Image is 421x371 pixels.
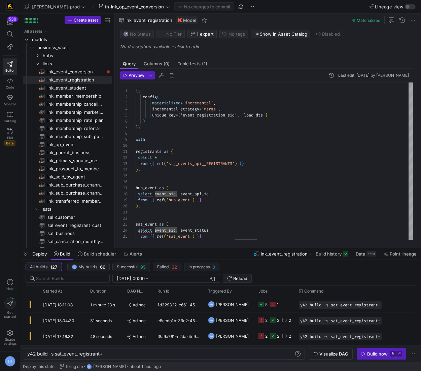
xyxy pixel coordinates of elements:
[23,237,112,245] a: sat_cancellation_monthly_forecast​​​​​​​​​​
[229,31,245,37] span: No tags
[183,100,213,106] span: 'incremental'
[6,286,14,291] span: Help
[164,62,170,66] span: (0)
[3,1,17,12] a: https://storage.googleapis.com/y42-prod-data-exchange/images/uAsz27BndGEK0hZWDFeOjoxA7jCwgK9jE472...
[127,297,149,313] span: Ad hoc
[178,112,180,118] span: [
[23,165,112,173] div: Press SPACE to select this row.
[4,337,16,345] span: Space settings
[23,245,112,254] a: sat_cancellation_weekly_forecast​​​​​​​​​​
[23,52,112,60] div: Press SPACE to select this row.
[157,161,164,166] span: ref
[23,157,112,165] a: lnk_primary_spouse_member_grouping​​​​​​​​​​
[138,203,140,209] span: ,
[178,18,182,22] img: undefined
[152,197,154,203] span: {
[23,181,112,189] a: lnk_sub_purchase_channel_monthly_forecast​​​​​​​​​​
[127,289,145,294] span: DAG Name
[32,251,47,257] span: Deploy
[23,229,112,237] div: Press SPACE to select this row.
[197,31,214,37] span: 1 expert
[120,142,128,148] div: 10
[23,148,112,157] a: lnk_parent_business​​​​​​​​​​
[30,265,47,269] span: All builds
[353,248,379,260] button: Data772K
[120,30,154,38] button: No statusNo Status
[47,92,104,100] span: lnk_member_membership​​​​​​​​​​
[176,228,178,233] span: ,
[136,167,138,172] span: )
[396,351,402,357] kbd: ⏎
[160,31,165,37] img: No tier
[153,312,204,328] div: e5cedb1b-39e2-45d1-8b16-3b19deef7625
[47,173,104,181] span: lnk_sold_by_agent​​​​​​​​​​
[75,248,119,260] button: Build scheduler
[23,124,112,132] a: lnk_membership_referral​​​​​​​​​​
[26,263,62,271] button: All builds127
[138,228,152,233] span: select
[36,276,104,281] input: Search Builds
[166,222,169,227] span: (
[136,222,157,227] span: sat_event
[4,140,15,146] span: Beta
[192,197,195,203] span: )
[43,60,111,68] span: links
[367,351,388,357] div: Build now
[23,237,112,245] div: Press SPACE to select this row.
[130,251,142,257] span: Alerts
[23,197,112,205] div: Press SPACE to select this row.
[120,161,128,167] div: 13
[3,295,17,321] button: Getstarted
[319,351,348,357] span: Visualize DAG
[90,302,129,307] y42-duration: 1 minute 23 seconds
[120,124,128,130] div: 7
[212,264,215,270] span: 0
[219,30,248,38] button: No tags
[120,185,128,191] div: 17
[390,351,396,357] kbd: ⌘
[23,76,112,84] a: lnk_event_registration​​​​​​​​​​
[23,140,112,148] div: Press SPACE to select this row.
[23,124,112,132] div: Press SPACE to select this row.
[138,155,152,160] span: select
[218,106,220,112] span: ,
[120,136,128,142] div: 9
[129,73,144,78] span: Preview
[235,161,237,166] span: )
[171,149,173,154] span: (
[152,234,154,239] span: {
[47,230,104,237] span: sat_business​​​​​​​​​​
[4,310,16,318] span: Get started
[23,92,112,100] a: lnk_member_membership​​​​​​​​​​
[144,62,170,66] span: Columns
[120,71,147,79] button: Preview
[32,4,80,9] span: [PERSON_NAME]-prod
[23,221,112,229] a: sal_event_registrant_cust​​​​​​​​​​
[100,264,105,270] span: 66
[120,209,128,215] div: 21
[84,251,116,257] span: Build scheduler
[67,263,110,271] button: THMy builds66
[159,222,164,227] span: as
[176,112,178,118] span: =
[3,75,17,92] a: Code
[86,364,92,369] div: TH
[7,16,18,22] div: 539
[65,16,101,24] button: Create asset
[47,100,104,108] span: lnk_membership_cancellation_category​​​​​​​​​​
[208,301,215,308] div: TH
[300,303,380,307] span: y42 build -s sat_event_registrant+
[152,100,180,106] span: materialized
[93,364,126,369] span: [PERSON_NAME]
[178,62,207,66] span: Table tests
[202,62,207,66] span: (1)
[120,248,145,260] button: Alerts
[23,100,112,108] div: Press SPACE to select this row.
[120,203,128,209] div: 20
[66,364,83,369] span: fixing dm
[117,265,138,269] span: Successful
[146,276,148,281] span: –
[126,18,172,23] span: lnk_event_registration
[47,246,104,254] span: sat_cancellation_weekly_forecast​​​​​​​​​​
[123,31,129,37] img: No status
